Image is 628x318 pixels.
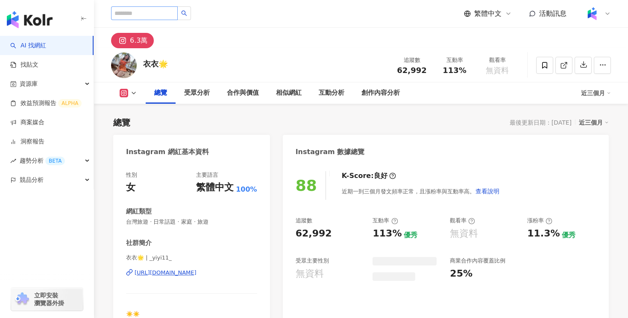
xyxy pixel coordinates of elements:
div: 相似網紅 [276,88,302,98]
div: [URL][DOMAIN_NAME] [135,269,197,277]
span: 衣衣🌟 | _yiyi11_ [126,254,257,262]
div: 女 [126,181,135,194]
div: 追蹤數 [296,217,312,225]
div: 6.3萬 [130,35,147,47]
div: 繁體中文 [196,181,234,194]
span: 查看說明 [475,188,499,195]
div: 近三個月 [581,86,611,100]
div: 總覽 [113,117,130,128]
a: 洞察報告 [10,137,44,146]
span: 立即安裝 瀏覽器外掛 [34,292,64,307]
div: 113% [373,227,402,240]
span: 62,992 [397,66,426,75]
div: 總覽 [154,88,167,98]
a: searchAI 找網紅 [10,41,46,50]
img: logo [7,11,53,28]
div: 漲粉率 [527,217,552,225]
div: 無資料 [296,267,324,280]
div: 互動率 [438,56,471,64]
div: 近期一到三個月發文頻率正常，且漲粉率與互動率高。 [342,183,500,200]
div: 商業合作內容覆蓋比例 [450,257,505,265]
button: 6.3萬 [111,33,154,48]
div: 主要語言 [196,171,218,179]
span: 資源庫 [20,74,38,93]
div: 優秀 [404,230,417,240]
span: 100% [236,185,257,194]
div: 受眾主要性別 [296,257,329,265]
span: 競品分析 [20,170,44,190]
div: 衣衣🌟 [143,58,168,69]
div: 創作內容分析 [361,88,400,98]
a: 找貼文 [10,61,38,69]
div: 互動率 [373,217,398,225]
div: 性別 [126,171,137,179]
div: 良好 [374,171,387,181]
div: 優秀 [562,230,575,240]
img: KOL Avatar [111,53,137,78]
span: ☀️☀️ [126,311,140,317]
a: [URL][DOMAIN_NAME] [126,269,257,277]
span: search [181,10,187,16]
div: 社群簡介 [126,239,152,248]
div: 觀看率 [450,217,475,225]
span: 活動訊息 [539,9,566,18]
div: 互動分析 [319,88,344,98]
a: chrome extension立即安裝 瀏覽器外掛 [11,288,83,311]
img: Kolr%20app%20icon%20%281%29.png [584,6,600,22]
div: 觀看率 [481,56,514,64]
div: BETA [45,157,65,165]
span: 台灣旅遊 · 日常話題 · 家庭 · 旅遊 [126,218,257,226]
div: 受眾分析 [184,88,210,98]
div: 62,992 [296,227,332,240]
div: 無資料 [450,227,478,240]
span: 繁體中文 [474,9,502,18]
img: chrome extension [14,292,30,306]
div: 25% [450,267,472,280]
div: 最後更新日期：[DATE] [510,119,572,126]
span: rise [10,158,16,164]
div: K-Score : [342,171,396,181]
a: 商案媒合 [10,118,44,127]
div: 11.3% [527,227,560,240]
a: 效益預測報告ALPHA [10,99,82,108]
div: 合作與價值 [227,88,259,98]
div: Instagram 數據總覽 [296,147,365,157]
span: 趨勢分析 [20,151,65,170]
div: Instagram 網紅基本資料 [126,147,209,157]
span: 無資料 [486,66,509,75]
div: 網紅類型 [126,207,152,216]
div: 近三個月 [579,117,609,128]
button: 查看說明 [475,183,500,200]
div: 88 [296,177,317,194]
span: 113% [443,66,467,75]
div: 追蹤數 [396,56,428,64]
